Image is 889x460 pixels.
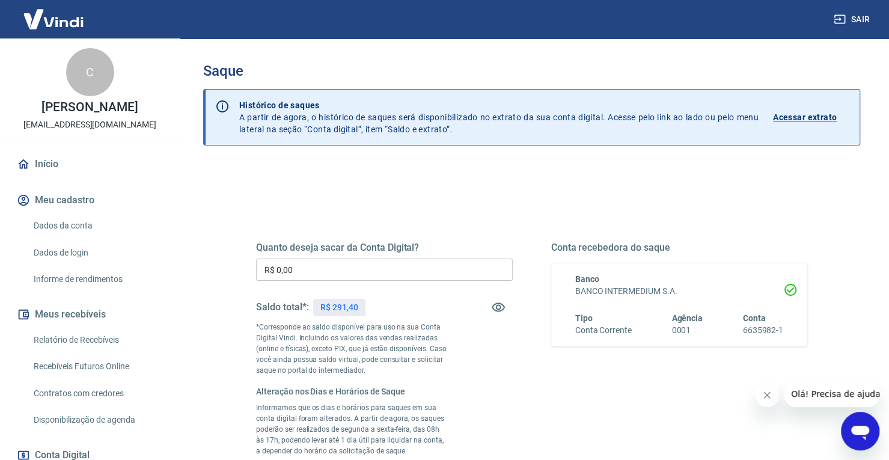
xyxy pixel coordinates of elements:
[320,301,358,314] p: R$ 291,40
[575,324,632,337] h6: Conta Corrente
[239,99,759,135] p: A partir de agora, o histórico de saques será disponibilizado no extrato da sua conta digital. Ac...
[29,267,165,292] a: Informe de rendimentos
[742,324,783,337] h6: 6635982-1
[29,241,165,265] a: Dados de login
[41,101,138,114] p: [PERSON_NAME]
[742,313,765,323] span: Conta
[14,187,165,213] button: Meu cadastro
[14,151,165,177] a: Início
[203,63,860,79] h3: Saque
[773,99,850,135] a: Acessar extrato
[14,301,165,328] button: Meus recebíveis
[784,381,879,407] iframe: Mensagem da empresa
[841,412,879,450] iframe: Botão para abrir a janela de mensagens
[239,99,759,111] p: Histórico de saques
[23,118,156,131] p: [EMAIL_ADDRESS][DOMAIN_NAME]
[575,285,784,298] h6: BANCO INTERMEDIUM S.A.
[671,324,703,337] h6: 0001
[755,383,779,407] iframe: Fechar mensagem
[256,322,448,376] p: *Corresponde ao saldo disponível para uso na sua Conta Digital Vindi. Incluindo os valores das ve...
[551,242,808,254] h5: Conta recebedora do saque
[671,313,703,323] span: Agência
[14,1,93,37] img: Vindi
[29,381,165,406] a: Contratos com credores
[773,111,837,123] p: Acessar extrato
[256,402,448,456] p: Informamos que os dias e horários para saques em sua conta digital foram alterados. A partir de a...
[575,274,599,284] span: Banco
[256,242,513,254] h5: Quanto deseja sacar da Conta Digital?
[29,328,165,352] a: Relatório de Recebíveis
[29,213,165,238] a: Dados da conta
[7,8,101,18] span: Olá! Precisa de ajuda?
[29,408,165,432] a: Disponibilização de agenda
[256,385,448,397] h6: Alteração nos Dias e Horários de Saque
[575,313,593,323] span: Tipo
[831,8,875,31] button: Sair
[256,301,308,313] h5: Saldo total*:
[29,354,165,379] a: Recebíveis Futuros Online
[66,48,114,96] div: C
